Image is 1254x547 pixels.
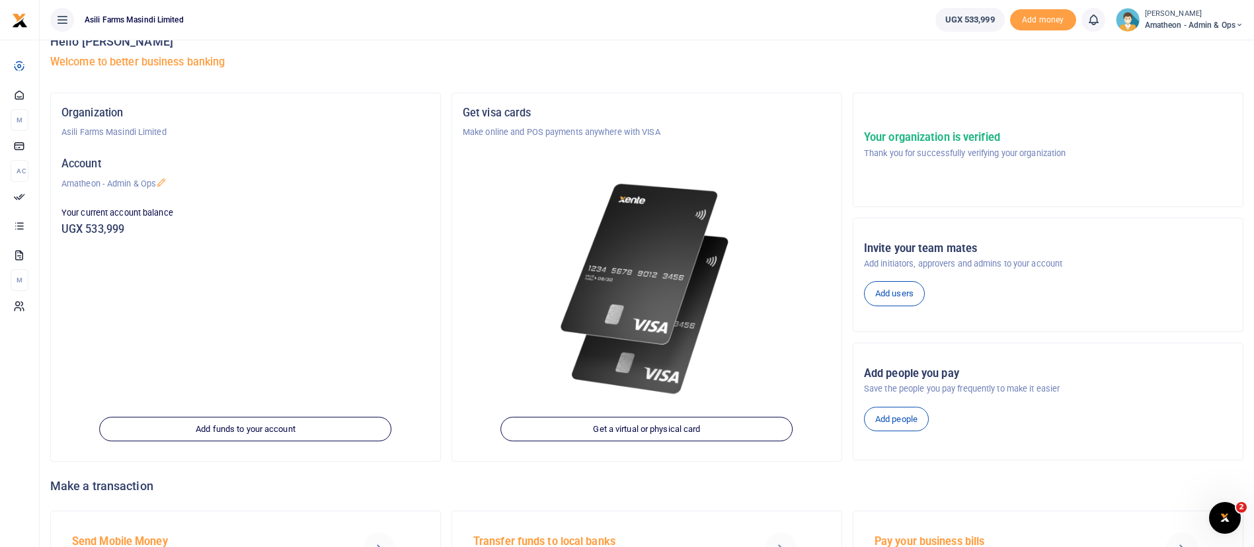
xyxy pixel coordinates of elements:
[11,109,28,131] li: M
[945,13,995,26] span: UGX 533,999
[864,131,1066,144] h5: Your organization is verified
[61,126,430,139] p: Asili Farms Masindi Limited
[501,417,793,442] a: Get a virtual or physical card
[11,269,28,291] li: M
[1010,9,1076,31] span: Add money
[864,382,1232,396] p: Save the people you pay frequently to make it easier
[61,206,430,220] p: Your current account balance
[1236,502,1247,513] span: 2
[1116,8,1140,32] img: profile-user
[463,106,831,120] h5: Get visa cards
[12,15,28,24] a: logo-small logo-large logo-large
[935,8,1005,32] a: UGX 533,999
[50,479,1243,493] h4: Make a transaction
[864,147,1066,160] p: Thank you for successfully verifying your organization
[864,281,925,306] a: Add users
[1116,8,1243,32] a: profile-user [PERSON_NAME] Amatheon - Admin & Ops
[1010,9,1076,31] li: Toup your wallet
[864,407,929,432] a: Add people
[50,56,1243,69] h5: Welcome to better business banking
[1209,502,1241,534] iframe: Intercom live chat
[1010,14,1076,24] a: Add money
[930,8,1010,32] li: Wallet ballance
[61,157,430,171] h5: Account
[11,160,28,182] li: Ac
[100,417,392,442] a: Add funds to your account
[61,223,430,236] h5: UGX 533,999
[555,171,738,407] img: xente-_physical_cards.png
[864,367,1232,380] h5: Add people you pay
[12,13,28,28] img: logo-small
[864,242,1232,255] h5: Invite your team mates
[864,257,1232,271] p: Add initiators, approvers and admins to your account
[61,177,430,190] p: Amatheon - Admin & Ops
[463,126,831,139] p: Make online and POS payments anywhere with VISA
[1145,9,1243,20] small: [PERSON_NAME]
[61,106,430,120] h5: Organization
[79,14,189,26] span: Asili Farms Masindi Limited
[1145,19,1243,31] span: Amatheon - Admin & Ops
[50,34,1243,49] h4: Hello [PERSON_NAME]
